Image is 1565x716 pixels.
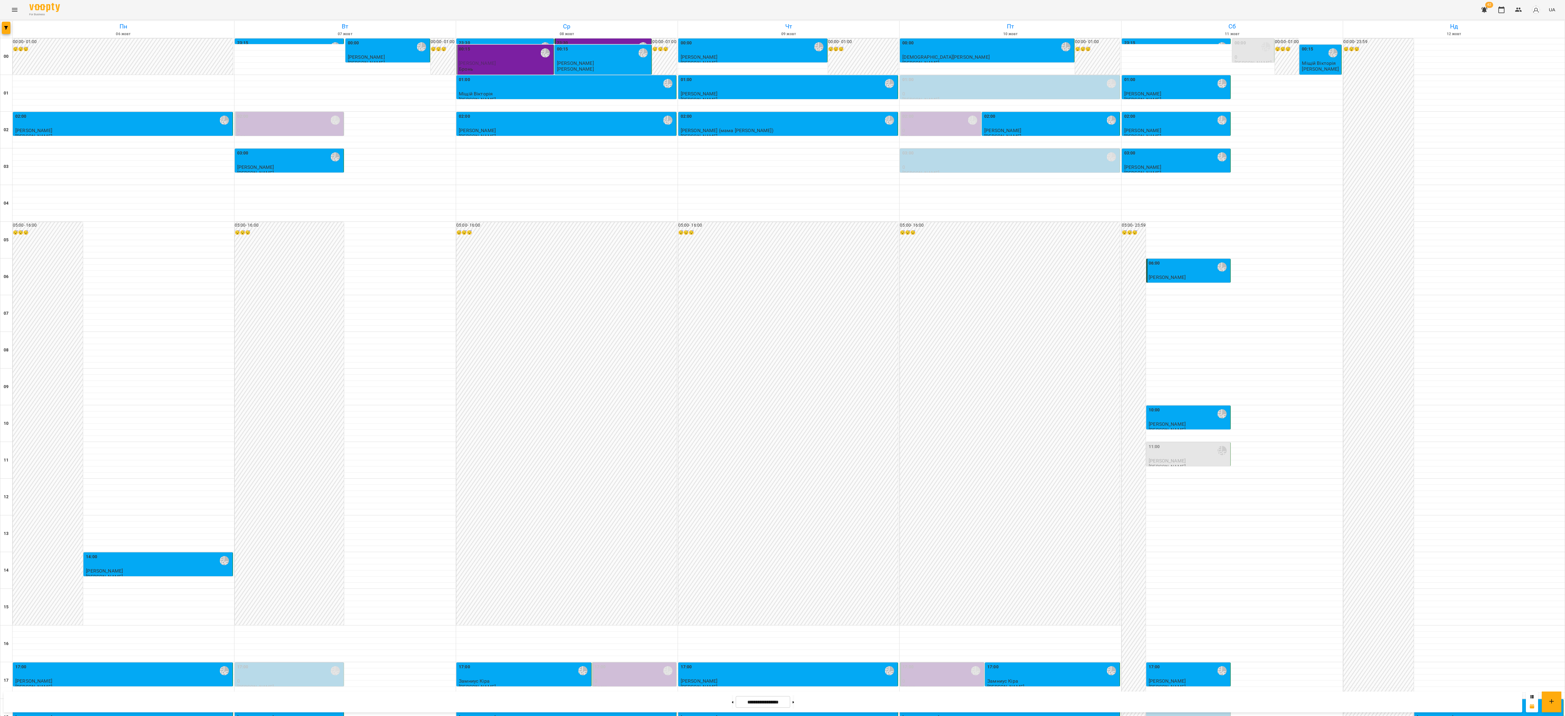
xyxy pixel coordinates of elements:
[331,116,340,125] div: Ліпатьєва Ольга
[459,91,493,97] span: Міщій Вікторія
[541,42,550,51] div: Ліпатьєва Ольга
[237,150,249,157] label: 03:00
[4,127,9,133] h6: 02
[814,42,823,51] div: Ліпатьєва Ольга
[900,22,1120,31] h6: Пт
[1275,39,1299,45] h6: 00:00 - 01:00
[459,76,470,83] label: 01:00
[237,678,342,684] p: 0
[1124,170,1161,176] p: [PERSON_NAME]
[4,567,9,574] h6: 14
[681,54,718,60] span: [PERSON_NAME]
[681,128,773,133] span: [PERSON_NAME] (мама [PERSON_NAME])
[663,666,672,675] div: Ліпатьєва Ольга
[987,664,999,670] label: 17:00
[639,48,648,58] div: Ліпатьєва Ольга
[15,664,27,670] label: 17:00
[557,66,594,72] p: [PERSON_NAME]
[459,664,470,670] label: 17:00
[902,91,1118,96] p: 0
[237,113,249,120] label: 02:00
[1217,409,1227,418] div: Ліпатьєва Ольга
[4,347,9,354] h6: 08
[4,200,9,207] h6: 04
[348,40,359,46] label: 00:00
[220,556,229,565] div: Ліпатьєва Ольга
[459,97,496,102] p: [PERSON_NAME]
[456,222,676,229] h6: 05:00 - 16:00
[237,170,274,176] p: [PERSON_NAME]
[902,97,939,102] p: [PERSON_NAME]
[4,384,9,390] h6: 09
[237,164,274,170] span: [PERSON_NAME]
[1122,229,1146,236] h6: 😴😴😴
[86,574,123,579] p: [PERSON_NAME]
[828,39,898,45] h6: 00:00 - 01:00
[902,54,990,60] span: [DEMOGRAPHIC_DATA][PERSON_NAME]
[681,684,718,689] p: [PERSON_NAME]
[663,116,672,125] div: Ліпатьєва Ольга
[1124,76,1136,83] label: 01:00
[678,229,898,236] h6: 😴😴😴
[13,46,233,53] h6: 😴😴😴
[4,53,9,60] h6: 00
[1217,152,1227,161] div: Ліпатьєва Ольга
[237,128,342,133] p: 0
[4,640,9,647] h6: 16
[1149,443,1160,450] label: 11:00
[681,113,692,120] label: 02:00
[885,666,894,675] div: Ліпатьєва Ольга
[7,2,22,17] button: Menu
[987,678,1018,684] span: Замниус Кіра
[984,134,1021,139] p: [PERSON_NAME]
[681,664,692,670] label: 17:00
[1217,116,1227,125] div: Ліпатьєва Ольга
[29,13,60,17] span: For Business
[13,222,83,229] h6: 05:00 - 16:00
[1217,42,1227,51] div: Ліпатьєва Ольга
[431,46,455,53] h6: 😴😴😴
[220,116,229,125] div: Ліпатьєва Ольга
[1149,260,1160,267] label: 06:00
[885,79,894,88] div: Ліпатьєва Ольга
[29,3,60,12] img: Voopty Logo
[1107,152,1116,161] div: Ліпатьєва Ольга
[681,40,692,46] label: 00:00
[4,530,9,537] h6: 13
[86,568,123,574] span: [PERSON_NAME]
[885,116,894,125] div: Ліпатьєва Ольга
[4,494,9,500] h6: 12
[1149,684,1186,689] p: [PERSON_NAME]
[681,60,718,65] p: [PERSON_NAME]
[15,113,27,120] label: 02:00
[459,40,470,46] label: 23:30
[15,684,52,689] p: [PERSON_NAME]
[1302,66,1339,72] p: [PERSON_NAME]
[1235,40,1246,46] label: 00:00
[828,46,898,53] h6: 😴😴😴
[1549,6,1555,13] span: UA
[1124,113,1136,120] label: 02:00
[4,237,9,243] h6: 05
[1075,46,1120,53] h6: 😴😴😴
[4,163,9,170] h6: 03
[1107,116,1116,125] div: Ліпатьєва Ольга
[1124,128,1161,133] span: [PERSON_NAME]
[456,229,676,236] h6: 😴😴😴
[902,165,1118,170] p: 0
[1302,46,1313,53] label: 00:15
[900,222,1120,229] h6: 05:00 - 16:00
[902,150,914,157] label: 03:00
[1149,664,1160,670] label: 17:00
[459,134,496,139] p: [PERSON_NAME]
[1217,262,1227,272] div: Ліпатьєва Ольга
[13,229,83,236] h6: 😴😴😴
[237,134,252,139] p: Бронь
[971,666,980,675] div: Ліпатьєва Ольга
[681,678,718,684] span: [PERSON_NAME]
[987,684,1024,689] p: [PERSON_NAME]
[902,684,917,689] p: Бронь
[4,457,9,464] h6: 11
[331,42,340,51] div: Ліпатьєва Ольга
[1217,666,1227,675] div: Ліпатьєва Ольга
